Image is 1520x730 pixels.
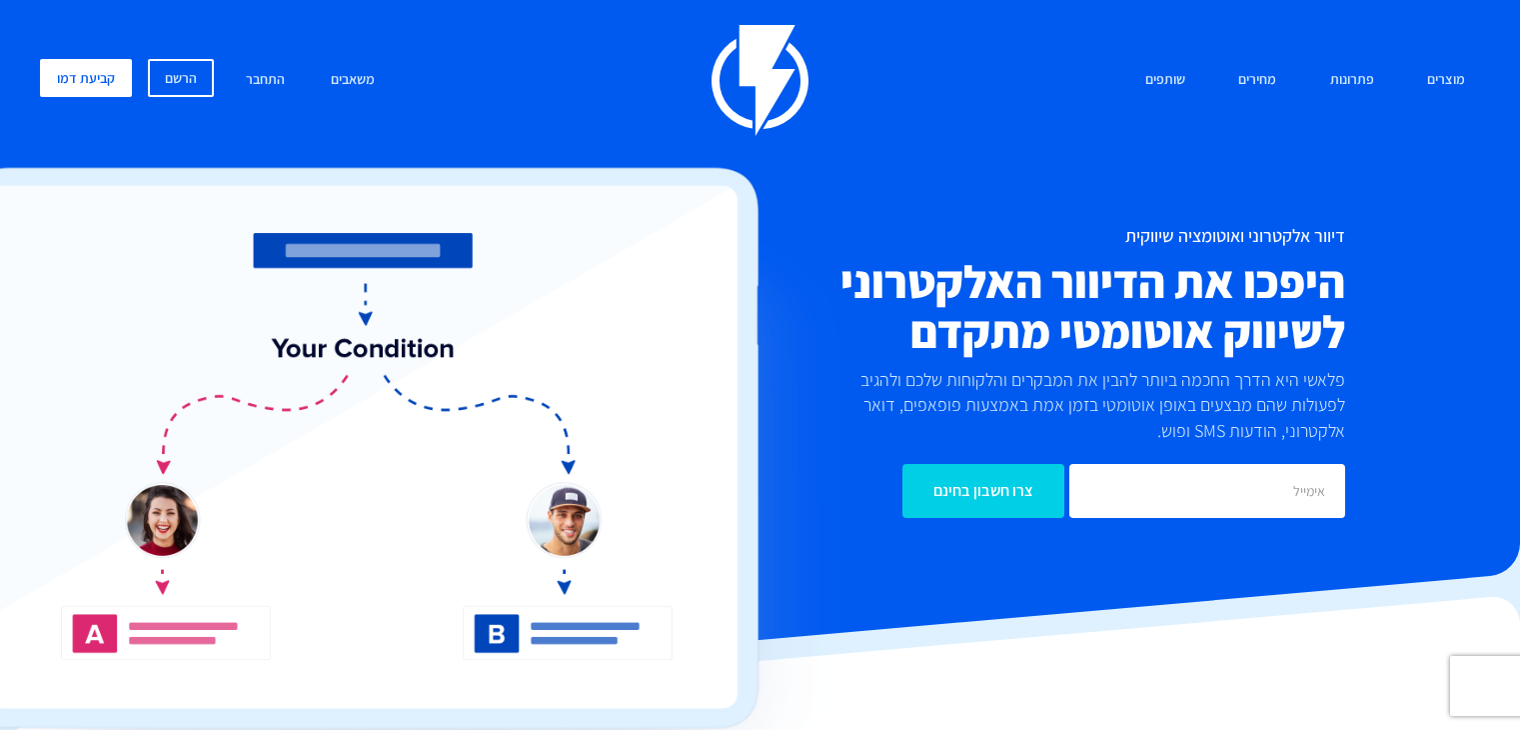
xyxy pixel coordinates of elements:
p: פלאשי היא הדרך החכמה ביותר להבין את המבקרים והלקוחות שלכם ולהגיב לפעולות שהם מבצעים באופן אוטומטי... [835,367,1345,444]
h1: דיוור אלקטרוני ואוטומציה שיווקית [655,226,1345,246]
a: הרשם [148,59,214,97]
input: אימייל [1069,464,1345,518]
a: התחבר [231,59,300,102]
a: מחירים [1223,59,1291,102]
a: שותפים [1130,59,1200,102]
a: קביעת דמו [40,59,132,97]
a: פתרונות [1315,59,1389,102]
a: משאבים [316,59,390,102]
input: צרו חשבון בחינם [902,464,1064,518]
a: מוצרים [1412,59,1480,102]
h2: היפכו את הדיוור האלקטרוני לשיווק אוטומטי מתקדם [655,256,1345,356]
